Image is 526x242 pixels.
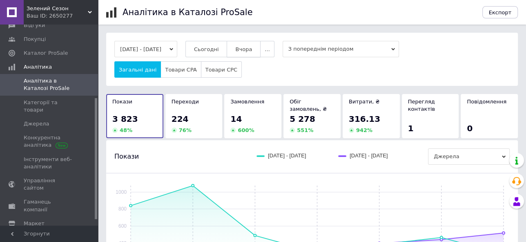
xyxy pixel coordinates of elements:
span: Конкурентна аналітика [24,134,76,149]
span: Джерела [428,148,510,165]
span: Зелений Сезон [27,5,88,12]
span: Управління сайтом [24,177,76,192]
button: [DATE] - [DATE] [114,41,177,57]
span: 3 823 [112,114,138,124]
span: 0 [467,123,473,133]
span: Інструменти веб-аналітики [24,156,76,170]
span: 14 [230,114,242,124]
span: 942 % [356,127,372,133]
span: Аналітика [24,63,52,71]
span: Маркет [24,220,45,227]
span: Товари CPC [205,67,237,73]
text: 1000 [116,189,127,195]
span: Відгуки [24,22,45,29]
text: 800 [118,206,127,212]
text: 600 [118,223,127,229]
button: ... [260,41,274,57]
span: 551 % [297,127,313,133]
h1: Аналітика в Каталозі ProSale [123,7,252,17]
span: Аналітика в Каталозі ProSale [24,77,76,92]
span: Переходи [172,99,199,105]
span: Покази [112,99,132,105]
span: Покупці [24,36,46,43]
span: Джерела [24,120,49,128]
span: Витрати, ₴ [349,99,380,105]
span: 224 [172,114,189,124]
span: Загальні дані [119,67,156,73]
span: Гаманець компанії [24,198,76,213]
span: Експорт [489,9,512,16]
span: З попереднім періодом [283,41,399,57]
span: Обіг замовлень, ₴ [290,99,327,112]
span: Вчора [235,46,252,52]
span: Сьогодні [194,46,219,52]
span: 600 % [238,127,254,133]
span: Замовлення [230,99,264,105]
span: Каталог ProSale [24,49,68,57]
button: Товари CPC [201,61,242,78]
button: Вчора [227,41,261,57]
span: 76 % [179,127,192,133]
span: Товари CPA [165,67,196,73]
span: 1 [408,123,414,133]
button: Товари CPA [160,61,201,78]
span: Перегляд контактів [408,99,435,112]
span: 316.13 [349,114,380,124]
div: Ваш ID: 2650277 [27,12,98,20]
span: Категорії та товари [24,99,76,114]
span: Покази [114,152,139,161]
span: Повідомлення [467,99,506,105]
button: Експорт [482,6,518,18]
span: ... [265,46,270,52]
span: 5 278 [290,114,315,124]
button: Сьогодні [185,41,227,57]
button: Загальні дані [114,61,161,78]
span: 48 % [120,127,132,133]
